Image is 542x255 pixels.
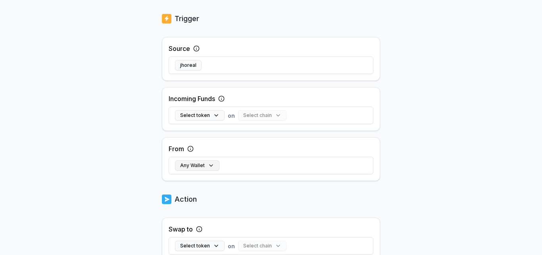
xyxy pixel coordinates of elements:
span: on [228,111,235,120]
img: logo [162,194,171,205]
button: jhoreal [175,60,202,70]
button: Any Wallet [175,160,219,171]
label: Incoming Funds [169,94,215,103]
label: Swap to [169,224,193,234]
span: on [228,242,235,250]
label: Source [169,44,190,53]
button: Select token [175,110,225,121]
img: logo [162,13,171,24]
label: From [169,144,184,154]
p: Trigger [175,13,199,24]
button: Select token [175,241,225,251]
p: Action [175,194,197,205]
